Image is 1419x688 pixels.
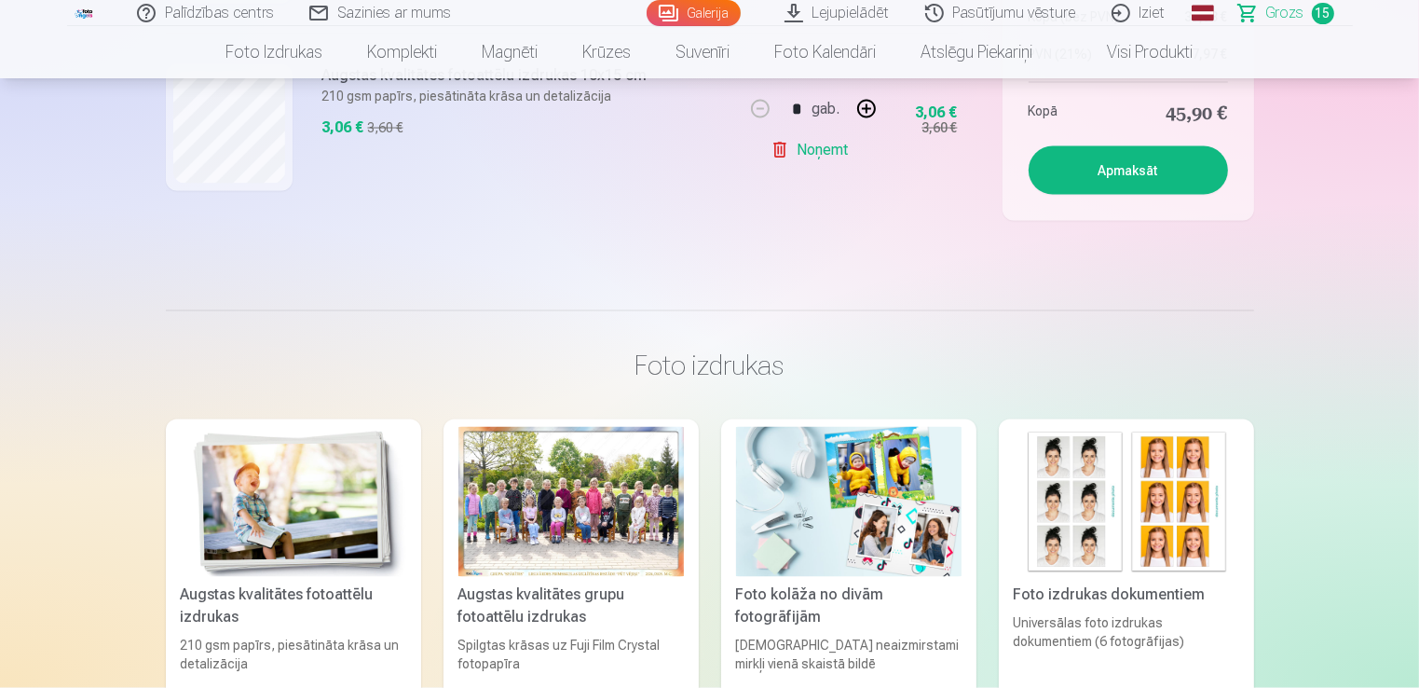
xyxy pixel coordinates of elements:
img: /fa1 [75,7,95,19]
span: 15 [1312,3,1334,24]
img: Foto kolāža no divām fotogrāfijām [736,427,962,577]
div: Augstas kvalitātes grupu fotoattēlu izdrukas [451,585,691,629]
div: Foto kolāža no divām fotogrāfijām [729,585,969,629]
div: 3,60 € [368,118,403,137]
a: Foto izdrukas [204,26,346,78]
div: gab. [812,87,840,131]
a: Magnēti [460,26,561,78]
a: Noņemt [771,131,855,169]
a: Foto kalendāri [753,26,899,78]
p: 210 gsm papīrs, piesātināta krāsa un detalizācija [322,87,648,105]
dd: 45,90 € [1174,102,1228,128]
a: Atslēgu piekariņi [899,26,1056,78]
a: Krūzes [561,26,654,78]
div: Universālas foto izdrukas dokumentiem (6 fotogrāfijas) [1006,614,1247,674]
a: Suvenīri [654,26,753,78]
img: Augstas kvalitātes fotoattēlu izdrukas [181,427,406,577]
div: Foto izdrukas dokumentiem [1006,585,1247,607]
div: Spilgtas krāsas uz Fuji Film Crystal fotopapīra [451,637,691,674]
a: Visi produkti [1056,26,1216,78]
div: 210 gsm papīrs, piesātināta krāsa un detalizācija [173,637,414,674]
h3: Foto izdrukas [181,349,1239,382]
div: 3,60 € [922,118,958,137]
dt: Kopā [1029,102,1155,128]
a: Komplekti [346,26,460,78]
div: 3,06 € [916,107,958,118]
div: [DEMOGRAPHIC_DATA] neaizmirstami mirkļi vienā skaistā bildē [729,637,969,674]
img: Foto izdrukas dokumentiem [1014,427,1239,577]
span: Grozs [1266,2,1304,24]
div: 3,06 € [322,117,364,139]
div: Augstas kvalitātes fotoattēlu izdrukas [173,585,414,629]
button: Apmaksāt [1029,146,1228,195]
